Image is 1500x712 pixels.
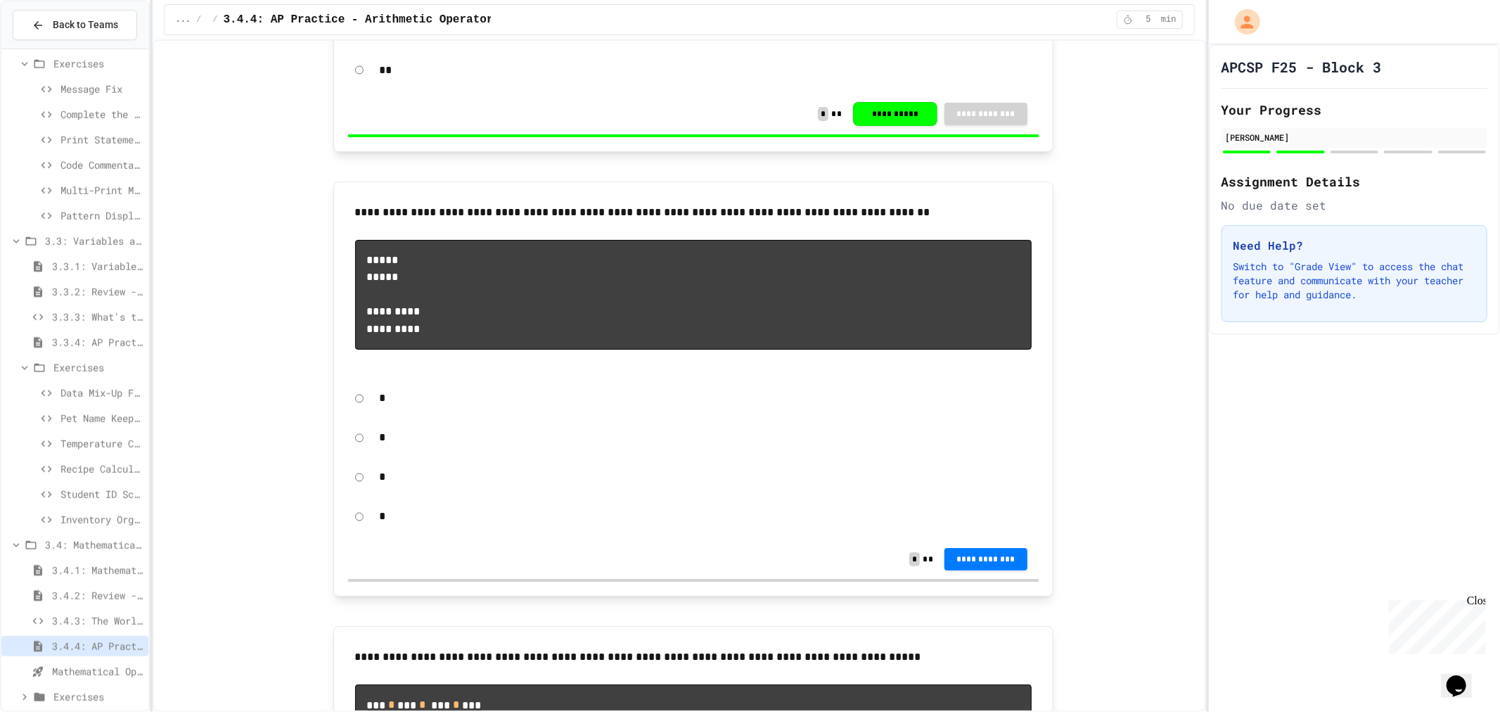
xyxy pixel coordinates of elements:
[52,310,143,324] span: 3.3.3: What's the Type?
[45,234,143,248] span: 3.3: Variables and Data Types
[1233,260,1475,302] p: Switch to "Grade View" to access the chat feature and communicate with your teacher for help and ...
[60,183,143,198] span: Multi-Print Message
[1161,14,1177,25] span: min
[53,689,143,704] span: Exercises
[1441,656,1486,698] iframe: chat widget
[1383,595,1486,654] iframe: chat widget
[53,18,118,32] span: Back to Teams
[52,335,143,350] span: 3.3.4: AP Practice - Variables
[60,462,143,476] span: Recipe Calculator
[60,512,143,527] span: Inventory Organizer
[60,436,143,451] span: Temperature Converter
[60,82,143,96] span: Message Fix
[224,11,501,28] span: 3.4.4: AP Practice - Arithmetic Operators
[60,411,143,426] span: Pet Name Keeper
[60,158,143,172] span: Code Commentary Creator
[45,538,143,552] span: 3.4: Mathematical Operators
[1222,100,1487,120] h2: Your Progress
[1222,172,1487,191] h2: Assignment Details
[1222,57,1382,77] h1: APCSP F25 - Block 3
[52,639,143,654] span: 3.4.4: AP Practice - Arithmetic Operators
[1222,197,1487,214] div: No due date set
[212,14,217,25] span: /
[52,614,143,628] span: 3.4.3: The World's Worst Farmers Market
[196,14,201,25] span: /
[176,14,191,25] span: ...
[52,563,143,578] span: 3.4.1: Mathematical Operators
[1226,131,1483,144] div: [PERSON_NAME]
[1220,6,1264,38] div: My Account
[53,56,143,71] span: Exercises
[52,588,143,603] span: 3.4.2: Review - Mathematical Operators
[1233,237,1475,254] h3: Need Help?
[60,132,143,147] span: Print Statement Repair
[53,360,143,375] span: Exercises
[52,259,143,274] span: 3.3.1: Variables and Data Types
[13,10,137,40] button: Back to Teams
[52,284,143,299] span: 3.3.2: Review - Variables and Data Types
[1137,14,1160,25] span: 5
[60,386,143,400] span: Data Mix-Up Fix
[6,6,97,89] div: Chat with us now!Close
[52,664,143,679] span: Mathematical Operators - Quiz
[60,208,143,223] span: Pattern Display Challenge
[60,487,143,502] span: Student ID Scanner
[60,107,143,122] span: Complete the Greeting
